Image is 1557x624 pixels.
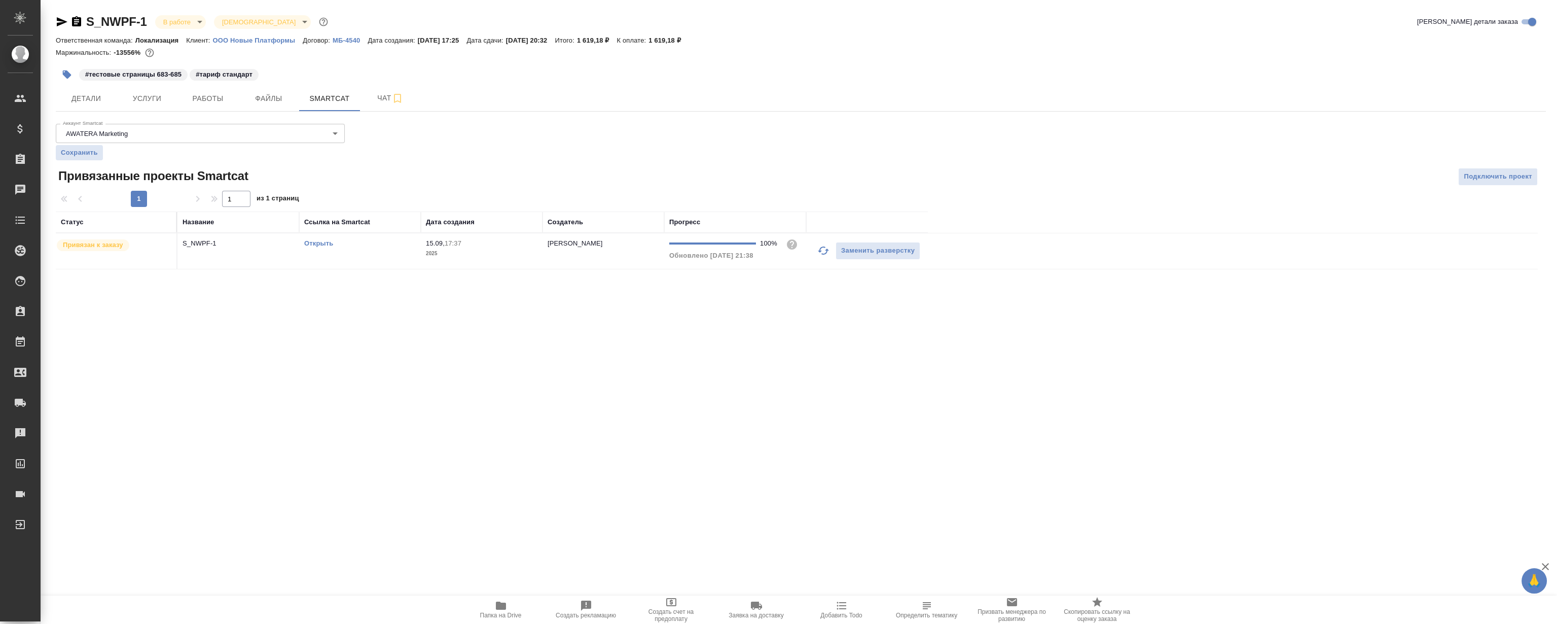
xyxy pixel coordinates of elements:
div: В работе [155,15,206,29]
span: из 1 страниц [257,192,299,207]
span: Подключить проект [1464,171,1532,183]
p: Дата создания: [368,37,417,44]
button: Скопировать ссылку [70,16,83,28]
p: Ответственная команда: [56,37,135,44]
p: S_NWPF-1 [183,238,294,249]
button: Заменить разверстку [836,242,920,260]
button: 🙏 [1522,568,1547,594]
p: -13556% [114,49,143,56]
span: Чат [366,92,415,105]
p: Локализация [135,37,187,44]
span: Файлы [244,92,293,105]
span: тариф стандарт [189,70,260,78]
p: #тестовые страницы 683-685 [85,70,182,80]
p: Клиент: [186,37,212,44]
p: [PERSON_NAME] [548,239,603,247]
p: #тариф стандарт [196,70,252,80]
p: [DATE] 20:32 [506,37,555,44]
p: 15.09, [426,239,445,247]
button: [DEMOGRAPHIC_DATA] [219,18,299,26]
div: В работе [214,15,311,29]
button: Добавить тэг [56,63,78,86]
p: Итого: [555,37,576,44]
a: S_NWPF-1 [86,15,147,28]
div: Дата создания [426,217,475,227]
button: AWATERA Marketing [63,129,131,138]
div: Прогресс [669,217,700,227]
div: Статус [61,217,84,227]
span: Работы [184,92,232,105]
span: тестовые страницы 683-685 [78,70,189,78]
p: ООО Новые Платформы [213,37,303,44]
p: Договор: [303,37,333,44]
div: Название [183,217,214,227]
span: Заменить разверстку [841,245,915,257]
a: МБ-4540 [333,36,368,44]
p: Маржинальность: [56,49,114,56]
div: Создатель [548,217,583,227]
span: Детали [62,92,111,105]
p: 2025 [426,249,537,259]
span: Smartcat [305,92,354,105]
p: 1 619,18 ₽ [577,37,617,44]
button: Подключить проект [1458,168,1538,186]
button: 184268.96 RUB; [143,46,156,59]
span: Привязанные проекты Smartcat [56,168,248,184]
span: Услуги [123,92,171,105]
svg: Подписаться [391,92,404,105]
button: В работе [160,18,194,26]
p: 1 619,18 ₽ [648,37,689,44]
p: Дата сдачи: [466,37,505,44]
span: Сохранить [61,148,98,158]
span: Обновлено [DATE] 21:38 [669,252,753,259]
p: К оплате: [617,37,648,44]
span: 🙏 [1526,570,1543,592]
a: ООО Новые Платформы [213,36,303,44]
button: Доп статусы указывают на важность/срочность заказа [317,15,330,28]
p: [DATE] 17:25 [418,37,467,44]
p: Привязан к заказу [63,240,123,250]
button: Скопировать ссылку для ЯМессенджера [56,16,68,28]
button: Сохранить [56,145,103,160]
div: 100% [760,238,778,249]
p: 17:37 [445,239,461,247]
div: AWATERA Marketing [56,124,345,143]
span: [PERSON_NAME] детали заказа [1417,17,1518,27]
div: Ссылка на Smartcat [304,217,370,227]
p: МБ-4540 [333,37,368,44]
a: Открыть [304,239,333,247]
button: Обновить прогресс [811,238,836,263]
